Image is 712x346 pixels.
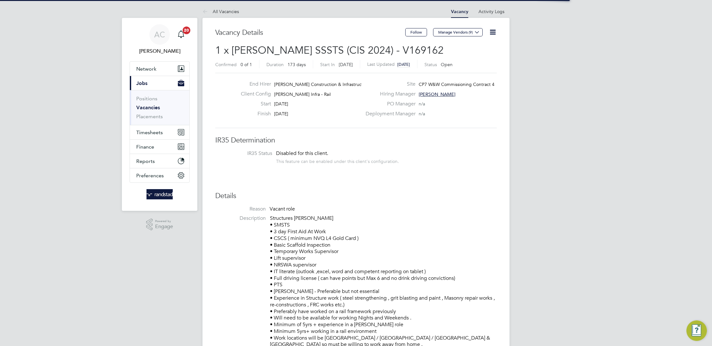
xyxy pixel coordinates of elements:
span: Reports [136,158,155,164]
span: Timesheets [136,129,163,135]
a: Go to home page [130,189,190,199]
div: This feature can be enabled under this client's configuration. [276,157,399,164]
button: Timesheets [130,125,189,139]
span: [PERSON_NAME] Infra - Rail [274,91,331,97]
span: [PERSON_NAME] [419,91,455,97]
a: Vacancy [451,9,468,14]
span: n/a [419,111,425,117]
span: [PERSON_NAME] Construction & Infrastruct… [274,81,368,87]
span: [DATE] [274,101,288,107]
span: [DATE] [339,62,353,67]
button: Follow [405,28,427,36]
button: Engage Resource Center [686,320,707,341]
a: All Vacancies [202,9,239,14]
label: Reason [215,206,266,212]
a: AC[PERSON_NAME] [130,24,190,55]
nav: Main navigation [122,18,197,211]
label: Client Config [236,91,271,97]
span: [DATE] [274,111,288,117]
img: randstad-logo-retina.png [146,189,173,199]
button: Manage Vendors (9) [433,28,483,36]
a: Placements [136,113,163,119]
span: Preferences [136,173,164,179]
a: Vacancies [136,104,160,111]
button: Network [130,62,189,76]
span: Powered by [155,219,173,224]
span: CP7 W&W Commissioning Contract 4 [419,81,494,87]
span: AC [154,30,165,39]
button: Jobs [130,76,189,90]
h3: Details [215,191,497,201]
label: Confirmed [215,62,237,67]
span: [DATE] [397,62,410,67]
a: Powered byEngage [146,219,173,231]
span: Open [441,62,453,67]
label: Deployment Manager [362,111,415,117]
label: Hiring Manager [362,91,415,97]
span: Disabled for this client. [276,150,328,157]
span: n/a [419,101,425,107]
span: 1 x [PERSON_NAME] SSSTS (CIS 2024) - V169162 [215,44,444,57]
span: 173 days [288,62,306,67]
h3: Vacancy Details [215,28,405,37]
button: Finance [130,140,189,154]
label: Start [236,101,271,107]
span: Jobs [136,80,147,86]
span: Engage [155,224,173,229]
label: Start In [320,62,335,67]
label: Duration [266,62,284,67]
button: Preferences [130,168,189,182]
span: 20 [183,27,190,34]
label: Description [215,215,266,222]
div: Jobs [130,90,189,125]
label: IR35 Status [222,150,272,157]
label: Status [424,62,437,67]
h3: IR35 Determination [215,136,497,145]
label: Last Updated [367,61,395,67]
span: 0 of 1 [241,62,252,67]
span: Vacant role [270,206,295,212]
span: Finance [136,144,154,150]
a: Positions [136,96,157,102]
button: Reports [130,154,189,168]
a: Activity Logs [479,9,504,14]
label: PO Manager [362,101,415,107]
label: End Hirer [236,81,271,88]
label: Finish [236,111,271,117]
span: Audwin Cheung [130,47,190,55]
label: Site [362,81,415,88]
span: Network [136,66,156,72]
a: 20 [175,24,187,45]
